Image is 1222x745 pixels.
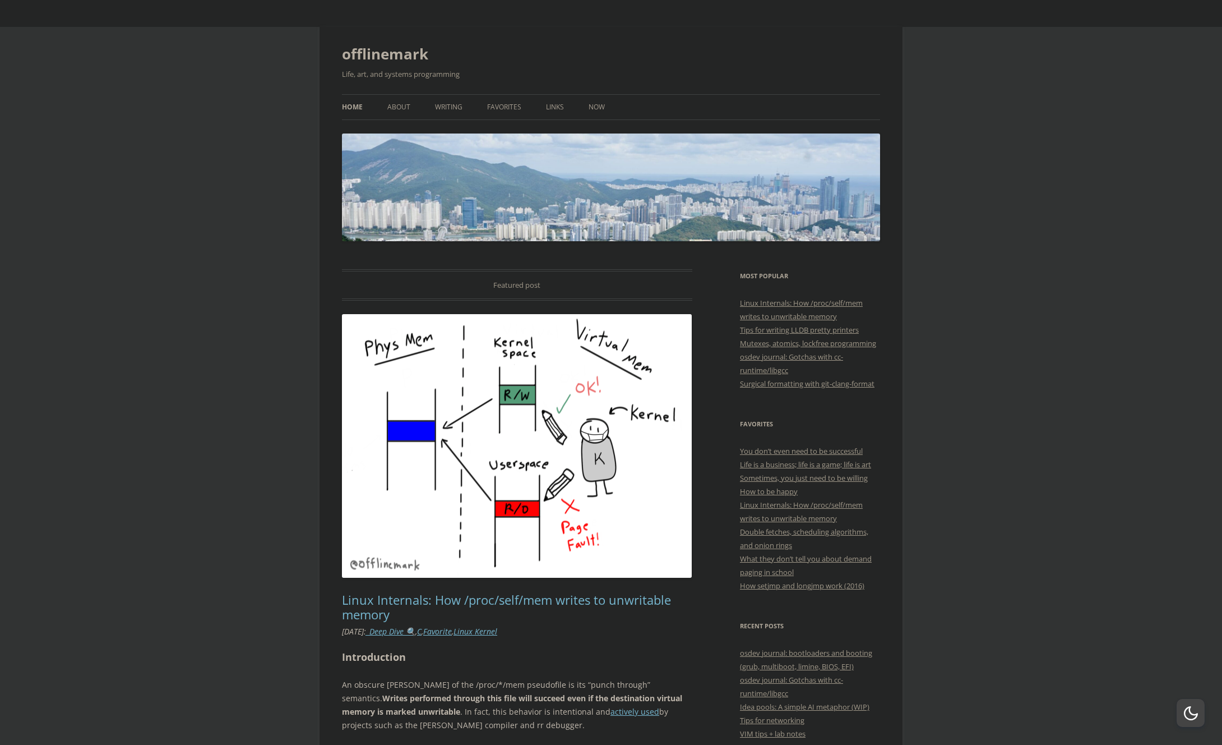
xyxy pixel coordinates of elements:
h3: Favorites [740,417,880,431]
a: Links [546,95,564,119]
a: How to be happy [740,486,798,496]
a: Now [589,95,605,119]
a: osdev journal: bootloaders and booting (grub, multiboot, limine, BIOS, EFI) [740,648,872,672]
h2: Introduction [342,649,692,665]
a: offlinemark [342,40,428,67]
a: Linux Internals: How /proc/self/mem writes to unwritable memory [740,298,863,321]
i: : , , , [342,626,497,637]
a: How setjmp and longjmp work (2016) [740,581,864,591]
h3: Recent Posts [740,619,880,633]
a: Double fetches, scheduling algorithms, and onion rings [740,527,868,550]
a: _Deep Dive 🔍 [366,626,415,637]
a: actively used [610,706,659,717]
a: Writing [435,95,462,119]
a: What they don’t tell you about demand paging in school [740,554,872,577]
time: [DATE] [342,626,364,637]
a: VIM tips + lab notes [740,729,806,739]
a: osdev journal: Gotchas with cc-runtime/libgcc [740,675,843,698]
a: Surgical formatting with git-clang-format [740,379,874,389]
a: Life is a business; life is a game; life is art [740,459,871,470]
a: Tips for writing LLDB pretty printers [740,325,859,335]
h2: Life, art, and systems programming [342,67,880,81]
a: Idea pools: A simple AI metaphor (WIP) [740,702,869,712]
a: C [417,626,422,637]
a: Mutexes, atomics, lockfree programming [740,338,876,348]
a: Home [342,95,363,119]
a: About [387,95,410,119]
div: Featured post [342,269,692,301]
a: You don’t even need to be successful [740,446,863,456]
a: Sometimes, you just need to be willing [740,473,868,483]
a: Linux Internals: How /proc/self/mem writes to unwritable memory [342,591,671,623]
a: Linux Internals: How /proc/self/mem writes to unwritable memory [740,500,863,523]
a: osdev journal: Gotchas with cc-runtime/libgcc [740,352,843,375]
img: offlinemark [342,134,880,241]
h3: Most Popular [740,269,880,283]
strong: Writes performed through this file will succeed even if the destination virtual memory is marked ... [342,693,682,717]
a: Linux Kernel [453,626,497,637]
p: An obscure [PERSON_NAME] of the /proc/*/mem pseudofile is its “punch through” semantics. . In fac... [342,678,692,732]
a: Tips for networking [740,715,804,725]
a: Favorites [487,95,521,119]
a: Favorite [423,626,452,637]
